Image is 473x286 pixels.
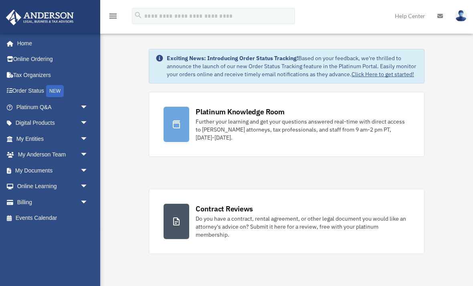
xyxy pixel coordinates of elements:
[6,99,100,115] a: Platinum Q&Aarrow_drop_down
[80,99,96,116] span: arrow_drop_down
[455,10,467,22] img: User Pic
[6,51,100,67] a: Online Ordering
[134,11,143,20] i: search
[196,215,410,239] div: Do you have a contract, rental agreement, or other legal document you would like an attorney's ad...
[6,210,100,226] a: Events Calendar
[149,92,424,157] a: Platinum Knowledge Room Further your learning and get your questions answered real-time with dire...
[6,147,100,163] a: My Anderson Teamarrow_drop_down
[6,131,100,147] a: My Entitiesarrow_drop_down
[6,194,100,210] a: Billingarrow_drop_down
[167,54,418,78] div: Based on your feedback, we're thrilled to announce the launch of our new Order Status Tracking fe...
[4,10,76,25] img: Anderson Advisors Platinum Portal
[108,11,118,21] i: menu
[196,118,410,142] div: Further your learning and get your questions answered real-time with direct access to [PERSON_NAM...
[352,71,414,78] a: Click Here to get started!
[6,178,100,195] a: Online Learningarrow_drop_down
[6,83,100,99] a: Order StatusNEW
[6,162,100,178] a: My Documentsarrow_drop_down
[80,162,96,179] span: arrow_drop_down
[80,178,96,195] span: arrow_drop_down
[196,107,285,117] div: Platinum Knowledge Room
[108,14,118,21] a: menu
[196,204,253,214] div: Contract Reviews
[6,115,100,131] a: Digital Productsarrow_drop_down
[149,189,424,254] a: Contract Reviews Do you have a contract, rental agreement, or other legal document you would like...
[80,115,96,132] span: arrow_drop_down
[6,35,96,51] a: Home
[80,194,96,211] span: arrow_drop_down
[46,85,64,97] div: NEW
[80,147,96,163] span: arrow_drop_down
[80,131,96,147] span: arrow_drop_down
[167,55,298,62] strong: Exciting News: Introducing Order Status Tracking!
[6,67,100,83] a: Tax Organizers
